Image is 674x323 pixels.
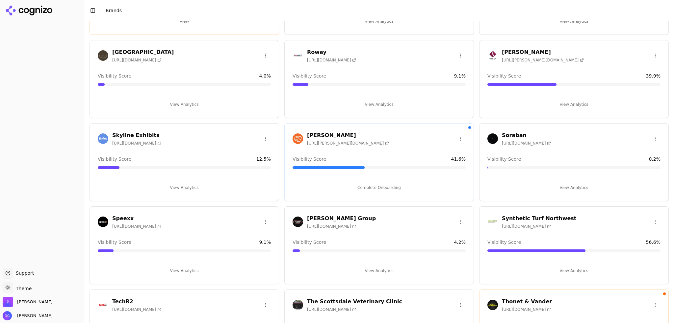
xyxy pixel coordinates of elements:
[307,224,356,229] span: [URL][DOMAIN_NAME]
[106,7,656,14] nav: breadcrumb
[307,298,402,306] h3: The Scottsdale Veterinary Clinic
[451,156,466,162] span: 41.6 %
[98,99,271,110] button: View Analytics
[3,311,12,320] img: Dan Cole
[112,131,161,139] h3: Skyline Exhibits
[293,217,303,227] img: Steffes Group
[259,239,271,245] span: 9.1 %
[98,239,131,245] span: Visibility Score
[502,141,551,146] span: [URL][DOMAIN_NAME]
[487,217,498,227] img: Synthetic Turf Northwest
[112,224,161,229] span: [URL][DOMAIN_NAME]
[502,307,551,312] span: [URL][DOMAIN_NAME]
[98,133,108,144] img: Skyline Exhibits
[98,73,131,79] span: Visibility Score
[307,307,356,312] span: [URL][DOMAIN_NAME]
[259,73,271,79] span: 4.0 %
[487,99,661,110] button: View Analytics
[502,215,577,222] h3: Synthetic Turf Northwest
[487,156,521,162] span: Visibility Score
[293,239,326,245] span: Visibility Score
[98,217,108,227] img: Speexx
[502,48,584,56] h3: [PERSON_NAME]
[293,265,466,276] button: View Analytics
[307,215,376,222] h3: [PERSON_NAME] Group
[112,48,174,56] h3: [GEOGRAPHIC_DATA]
[454,239,466,245] span: 4.2 %
[112,307,161,312] span: [URL][DOMAIN_NAME]
[307,141,389,146] span: [URL][PERSON_NAME][DOMAIN_NAME]
[487,16,661,27] button: View Analytics
[256,156,271,162] span: 12.5 %
[502,131,551,139] h3: Soraban
[487,239,521,245] span: Visibility Score
[112,298,161,306] h3: TechR2
[3,311,53,320] button: Open user button
[487,182,661,193] button: View Analytics
[112,58,161,63] span: [URL][DOMAIN_NAME]
[112,141,161,146] span: [URL][DOMAIN_NAME]
[293,156,326,162] span: Visibility Score
[454,73,466,79] span: 9.1 %
[3,297,53,307] button: Open organization switcher
[3,297,13,307] img: Perrill
[112,215,161,222] h3: Speexx
[487,133,498,144] img: Soraban
[14,313,53,319] span: [PERSON_NAME]
[502,58,584,63] span: [URL][PERSON_NAME][DOMAIN_NAME]
[293,73,326,79] span: Visibility Score
[502,298,552,306] h3: Thonet & Vander
[98,182,271,193] button: View Analytics
[293,300,303,310] img: The Scottsdale Veterinary Clinic
[98,50,108,61] img: Riverview Ranch
[98,265,271,276] button: View Analytics
[307,131,389,139] h3: [PERSON_NAME]
[487,300,498,310] img: Thonet & Vander
[13,286,32,291] span: Theme
[293,50,303,61] img: Roway
[307,58,356,63] span: [URL][DOMAIN_NAME]
[487,50,498,61] img: Simonton
[502,224,551,229] span: [URL][DOMAIN_NAME]
[307,48,356,56] h3: Roway
[646,73,661,79] span: 39.9 %
[98,156,131,162] span: Visibility Score
[98,16,271,27] button: View
[293,133,303,144] img: Smalley
[17,299,53,305] span: Perrill
[487,73,521,79] span: Visibility Score
[487,265,661,276] button: View Analytics
[106,8,122,13] span: Brands
[13,270,34,276] span: Support
[293,182,466,193] button: Complete Onboarding
[293,99,466,110] button: View Analytics
[98,300,108,310] img: TechR2
[293,16,466,27] button: View Analytics
[646,239,661,245] span: 56.6 %
[649,156,661,162] span: 0.2 %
